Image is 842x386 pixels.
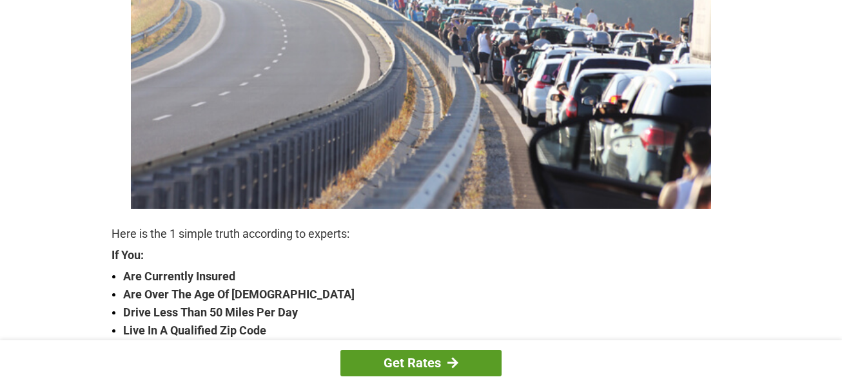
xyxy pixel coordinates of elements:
[123,322,730,340] strong: Live In A Qualified Zip Code
[123,267,730,285] strong: Are Currently Insured
[340,350,502,376] a: Get Rates
[112,225,730,243] p: Here is the 1 simple truth according to experts:
[123,304,730,322] strong: Drive Less Than 50 Miles Per Day
[123,285,730,304] strong: Are Over The Age Of [DEMOGRAPHIC_DATA]
[112,249,730,261] strong: If You:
